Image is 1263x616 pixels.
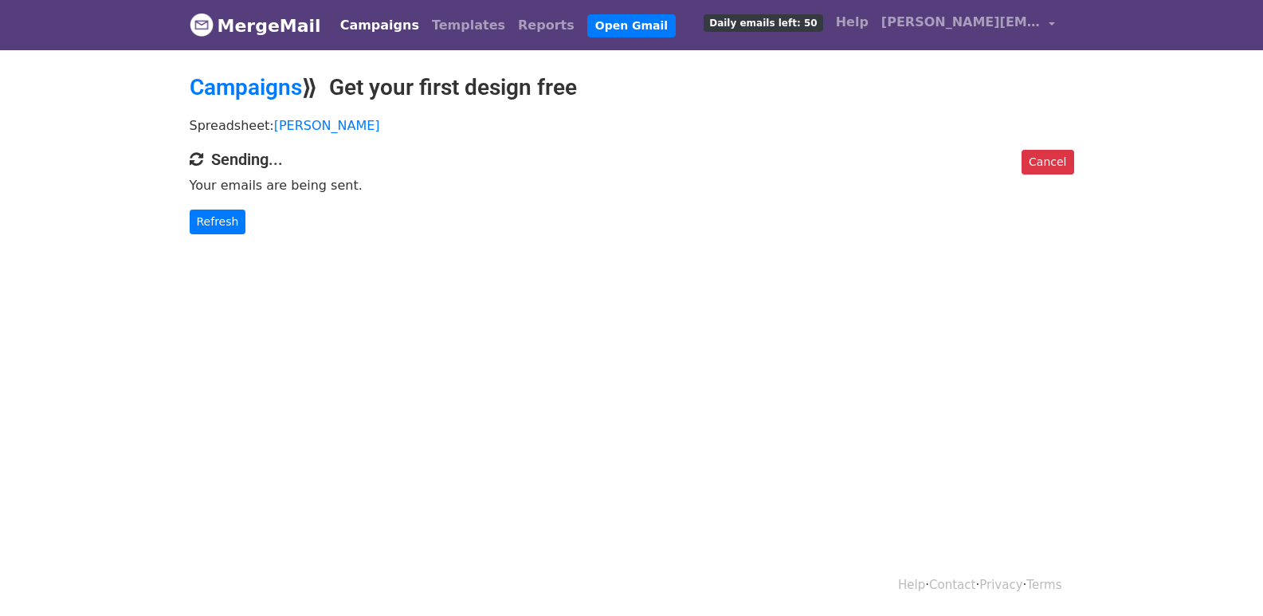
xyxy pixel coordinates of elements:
[875,6,1061,44] a: [PERSON_NAME][EMAIL_ADDRESS][DOMAIN_NAME]
[190,150,1074,169] h4: Sending...
[898,578,925,592] a: Help
[1183,539,1263,616] iframe: Chat Widget
[190,210,246,234] a: Refresh
[512,10,581,41] a: Reports
[929,578,975,592] a: Contact
[190,74,1074,101] h2: ⟫ Get your first design free
[190,9,321,42] a: MergeMail
[587,14,676,37] a: Open Gmail
[881,13,1041,32] span: [PERSON_NAME][EMAIL_ADDRESS][DOMAIN_NAME]
[979,578,1022,592] a: Privacy
[426,10,512,41] a: Templates
[697,6,829,38] a: Daily emails left: 50
[704,14,822,32] span: Daily emails left: 50
[334,10,426,41] a: Campaigns
[190,74,302,100] a: Campaigns
[190,117,1074,134] p: Spreadsheet:
[1022,150,1073,175] a: Cancel
[830,6,875,38] a: Help
[190,13,214,37] img: MergeMail logo
[1026,578,1061,592] a: Terms
[274,118,380,133] a: [PERSON_NAME]
[190,177,1074,194] p: Your emails are being sent.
